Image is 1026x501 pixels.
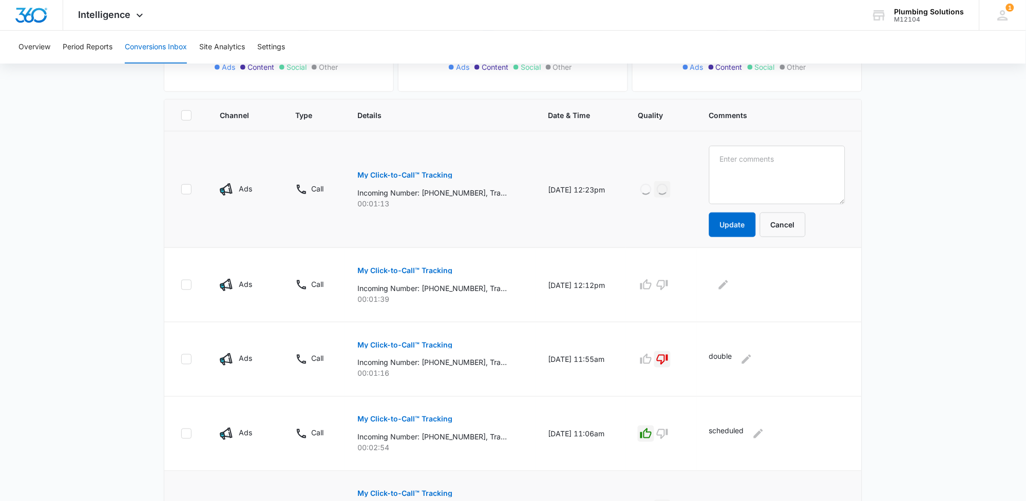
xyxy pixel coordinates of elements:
[79,9,131,20] span: Intelligence
[482,62,508,72] span: Content
[295,110,318,121] span: Type
[311,353,324,364] p: Call
[239,183,252,194] p: Ads
[125,31,187,64] button: Conversions Inbox
[239,428,252,438] p: Ads
[521,62,541,72] span: Social
[311,428,324,438] p: Call
[357,341,452,349] p: My Click-to-Call™ Tracking
[456,62,469,72] span: Ads
[709,426,744,442] p: scheduled
[553,62,572,72] span: Other
[638,110,669,121] span: Quality
[357,171,452,179] p: My Click-to-Call™ Tracking
[357,357,507,368] p: Incoming Number: [PHONE_NUMBER], Tracking Number: [PHONE_NUMBER], Ring To: [PHONE_NUMBER], Caller...
[357,163,452,187] button: My Click-to-Call™ Tracking
[895,16,964,23] div: account id
[715,277,732,293] button: Edit Comments
[63,31,112,64] button: Period Reports
[357,432,507,442] p: Incoming Number: [PHONE_NUMBER], Tracking Number: [PHONE_NUMBER], Ring To: [PHONE_NUMBER], Caller...
[709,351,732,368] p: double
[357,407,452,432] button: My Click-to-Call™ Tracking
[536,322,625,397] td: [DATE] 11:55am
[357,258,452,283] button: My Click-to-Call™ Tracking
[1006,4,1014,12] div: notifications count
[222,62,235,72] span: Ads
[248,62,274,72] span: Content
[357,416,452,423] p: My Click-to-Call™ Tracking
[536,397,625,471] td: [DATE] 11:06am
[357,490,452,497] p: My Click-to-Call™ Tracking
[239,279,252,290] p: Ads
[787,62,806,72] span: Other
[311,183,324,194] p: Call
[239,353,252,364] p: Ads
[199,31,245,64] button: Site Analytics
[548,110,598,121] span: Date & Time
[536,131,625,248] td: [DATE] 12:23pm
[18,31,50,64] button: Overview
[716,62,743,72] span: Content
[319,62,338,72] span: Other
[709,213,756,237] button: Update
[287,62,307,72] span: Social
[357,368,524,379] p: 00:01:16
[895,8,964,16] div: account name
[1006,4,1014,12] span: 1
[311,279,324,290] p: Call
[357,283,507,294] p: Incoming Number: [PHONE_NUMBER], Tracking Number: [PHONE_NUMBER], Ring To: [PHONE_NUMBER], Caller...
[536,248,625,322] td: [DATE] 12:12pm
[690,62,704,72] span: Ads
[357,333,452,357] button: My Click-to-Call™ Tracking
[357,294,524,304] p: 00:01:39
[220,110,256,121] span: Channel
[357,267,452,274] p: My Click-to-Call™ Tracking
[750,426,767,442] button: Edit Comments
[357,187,507,198] p: Incoming Number: [PHONE_NUMBER], Tracking Number: [PHONE_NUMBER], Ring To: [PHONE_NUMBER], Caller...
[709,110,830,121] span: Comments
[755,62,775,72] span: Social
[257,31,285,64] button: Settings
[357,110,509,121] span: Details
[760,213,806,237] button: Cancel
[738,351,755,368] button: Edit Comments
[357,442,524,453] p: 00:02:54
[357,198,524,209] p: 00:01:13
